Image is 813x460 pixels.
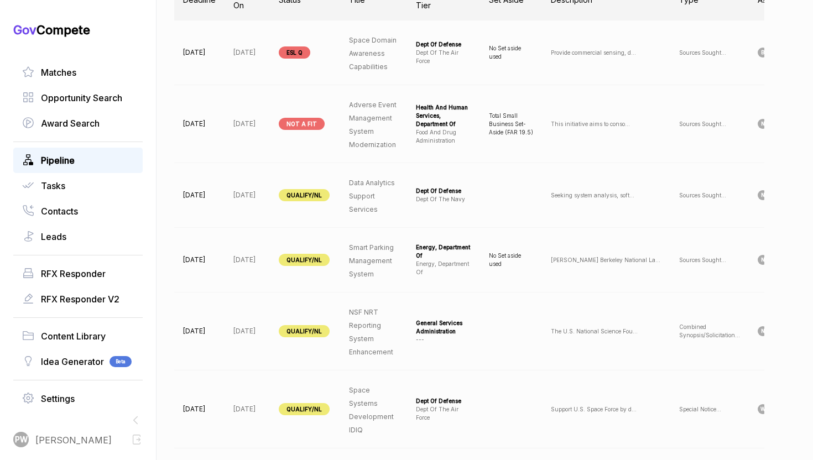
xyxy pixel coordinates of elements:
[279,189,330,201] span: QUALIFY/NL
[349,386,394,434] span: Space Systems Development IDIQ
[13,23,37,37] span: Gov
[416,336,471,344] div: ---
[761,327,765,335] span: N
[489,252,533,268] p: No Set aside used
[416,187,471,195] div: dept of defense
[349,308,393,356] span: NSF NRT Reporting System Enhancement
[15,434,28,446] span: PW
[41,292,119,306] span: RFX Responder V2
[551,327,661,336] p: The U.S. National Science Fou ...
[22,267,134,280] a: RFX Responder
[233,404,261,414] p: [DATE]
[22,292,134,306] a: RFX Responder V2
[349,243,394,278] span: Smart Parking Management System
[761,49,764,56] span: B
[679,49,740,57] p: Sources Sought ...
[183,119,216,129] p: [DATE]
[22,117,134,130] a: Award Search
[41,267,106,280] span: RFX Responder
[41,154,75,167] span: Pipeline
[22,91,134,104] a: Opportunity Search
[760,405,765,413] span: W
[233,255,261,265] p: [DATE]
[22,392,134,405] a: Settings
[22,179,134,192] a: Tasks
[416,40,471,49] div: dept of defense
[761,120,765,128] span: N
[183,326,216,336] p: [DATE]
[416,128,471,145] div: food and drug administration
[679,323,740,339] p: Combined Synopsis/Solicitation ...
[416,49,471,65] div: dept of the air force
[22,230,134,243] a: Leads
[35,433,112,447] span: [PERSON_NAME]
[22,205,134,218] a: Contacts
[22,66,134,79] a: Matches
[349,179,395,213] span: Data Analytics Support Services
[13,22,143,38] h1: Compete
[416,319,471,336] div: general services administration
[41,179,65,192] span: Tasks
[279,254,330,266] span: QUALIFY/NL
[416,243,471,260] div: energy, department of
[41,117,100,130] span: Award Search
[22,154,134,167] a: Pipeline
[110,356,132,367] span: Beta
[22,355,134,368] a: Idea GeneratorBeta
[41,66,76,79] span: Matches
[551,256,661,264] p: [PERSON_NAME] Berkeley National La ...
[551,191,661,200] p: Seeking system analysis, soft ...
[183,404,216,414] p: [DATE]
[416,397,471,405] div: dept of defense
[41,91,122,104] span: Opportunity Search
[416,260,471,276] div: energy, department of
[279,46,310,59] span: ESL Q
[349,36,397,71] span: Space Domain Awareness Capabilities
[183,190,216,200] p: [DATE]
[489,112,533,137] p: Total Small Business Set-Aside (FAR 19.5)
[41,392,75,405] span: Settings
[233,190,261,200] p: [DATE]
[349,101,397,149] span: Adverse Event Management System Modernization
[279,118,325,130] span: NOT A FIT
[233,119,261,129] p: [DATE]
[41,330,106,343] span: Content Library
[416,103,471,128] div: health and human services, department of
[489,44,533,61] p: No Set aside used
[679,191,740,200] p: Sources Sought ...
[416,195,471,203] div: dept of the navy
[551,405,661,414] p: Support U.S. Space Force by d ...
[416,405,471,422] div: dept of the air force
[233,48,261,57] p: [DATE]
[279,325,330,337] span: QUALIFY/NL
[679,256,740,264] p: Sources Sought ...
[761,191,765,199] span: N
[279,403,330,415] span: QUALIFY/NL
[41,230,66,243] span: Leads
[551,120,661,128] p: This initiative aims to conso ...
[41,205,78,218] span: Contacts
[233,326,261,336] p: [DATE]
[679,120,740,128] p: Sources Sought ...
[22,330,134,343] a: Content Library
[551,49,661,57] p: Provide commercial sensing, d ...
[761,256,765,264] span: N
[41,355,104,368] span: Idea Generator
[183,48,216,57] p: [DATE]
[183,255,216,265] p: [DATE]
[679,405,740,414] p: Special Notice ...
